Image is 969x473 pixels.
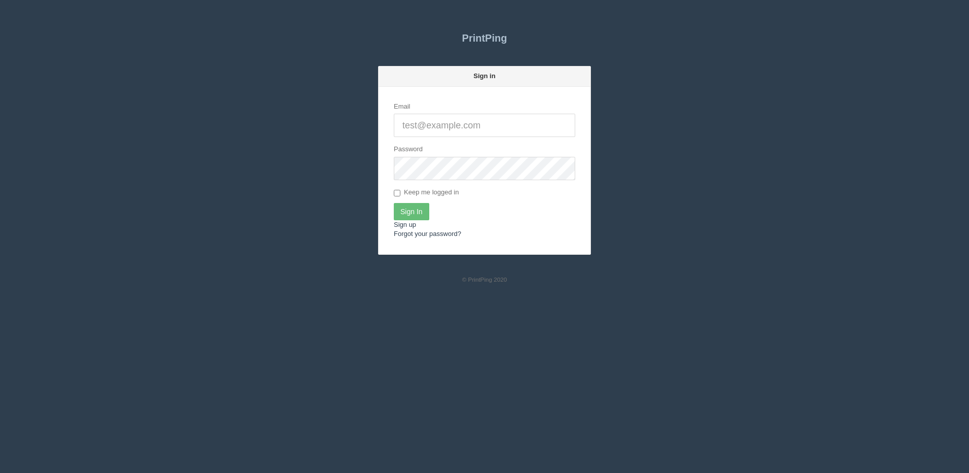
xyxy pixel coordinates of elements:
label: Email [394,102,411,112]
strong: Sign in [473,72,495,80]
a: Forgot your password? [394,230,461,238]
label: Keep me logged in [394,188,459,198]
input: test@example.com [394,114,575,137]
a: PrintPing [378,25,591,51]
input: Sign In [394,203,429,220]
a: Sign up [394,221,416,228]
small: © PrintPing 2020 [462,276,507,283]
input: Keep me logged in [394,190,400,196]
label: Password [394,145,423,154]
